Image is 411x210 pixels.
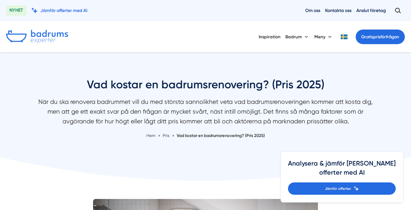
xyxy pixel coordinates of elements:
[146,133,156,138] a: Hem
[285,29,309,45] button: Badrum
[288,159,396,182] h4: Analysera & jämför [PERSON_NAME] offerter med AI
[325,186,351,191] span: Jämför offerter
[356,30,405,44] a: Gratisprisförfrågan
[33,97,378,129] p: När du ska renovera badrummet vill du med största sannolikhet veta vad badrumsrenoveringen kommer...
[325,7,351,14] a: Kontakta oss
[314,29,333,45] button: Meny
[6,30,68,43] img: Badrumsexperter.se logotyp
[177,133,265,138] a: Vad kostar en badrumsrenovering? (Pris 2025)
[158,132,160,139] span: »
[163,133,171,138] a: Pris
[6,6,26,16] span: NYHET
[288,182,396,195] a: Jämför offerter
[361,34,373,39] span: Gratis
[163,133,170,138] span: Pris
[259,29,281,45] a: Inspiration
[40,7,88,14] span: Jämför offerter med AI
[33,77,378,97] h1: Vad kostar en badrumsrenovering? (Pris 2025)
[33,132,378,139] nav: Breadcrumb
[356,7,386,14] a: Anslut företag
[172,132,174,139] span: »
[31,7,88,14] a: Jämför offerter med AI
[305,7,320,14] a: Om oss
